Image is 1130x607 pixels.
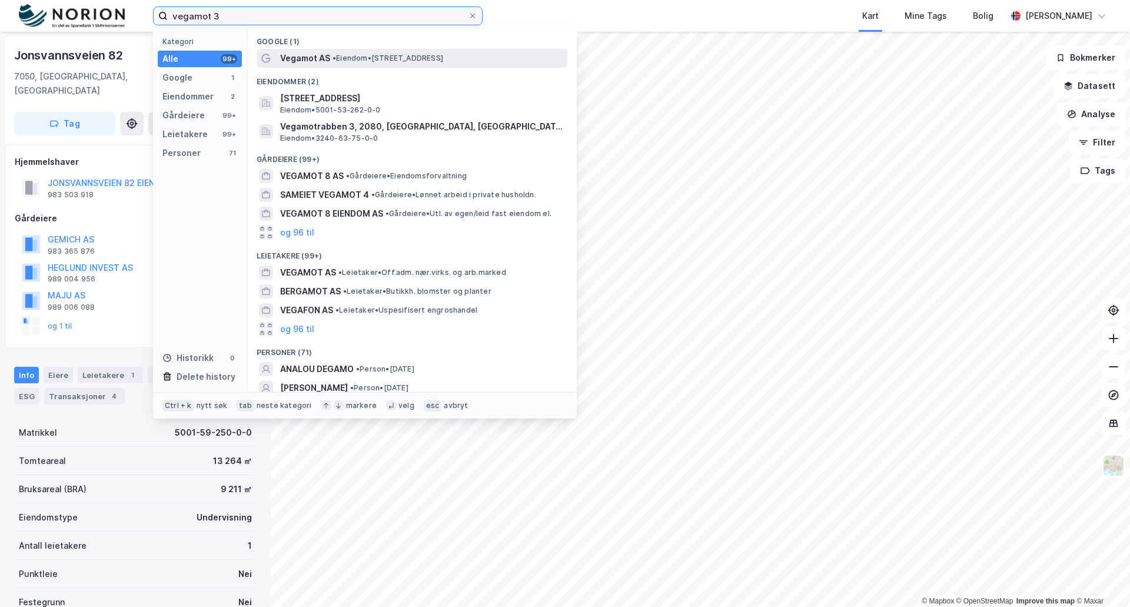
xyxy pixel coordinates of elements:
div: Historikk [162,351,214,365]
span: Gårdeiere • Utl. av egen/leid fast eiendom el. [385,209,551,218]
span: • [371,190,375,199]
div: 983 503 918 [48,190,94,200]
div: Gårdeiere [15,211,256,225]
span: • [338,268,342,277]
div: Bruksareal (BRA) [19,482,87,496]
div: 99+ [221,130,237,139]
span: BERGAMOT AS [280,284,341,298]
div: 983 365 876 [48,247,95,256]
div: Personer (71) [247,339,577,360]
span: Eiendom • [STREET_ADDRESS] [333,54,443,63]
div: Mine Tags [905,9,947,23]
span: • [385,209,389,218]
button: og 96 til [280,225,314,240]
input: Søk på adresse, matrikkel, gårdeiere, leietakere eller personer [168,7,468,25]
div: 71 [228,148,237,158]
div: Ctrl + k [162,400,194,412]
div: Punktleie [19,567,58,581]
button: Tag [14,112,115,135]
button: og 96 til [280,322,314,336]
span: VEGAMOT AS [280,266,336,280]
div: tab [237,400,254,412]
span: Vegamot AS [280,51,330,65]
div: Eiendommer (2) [247,68,577,89]
div: 99+ [221,111,237,120]
div: 989 006 088 [48,303,95,312]
span: Gårdeiere • Eiendomsforvaltning [346,171,467,181]
span: VEGAFON AS [280,303,333,317]
div: Tomteareal [19,454,66,468]
div: Kategori [162,37,242,46]
div: Datasett [148,367,206,383]
div: 4 [108,390,120,402]
span: Eiendom • 3240-63-75-0-0 [280,134,378,143]
div: avbryt [444,401,468,410]
span: VEGAMOT 8 AS [280,169,344,183]
div: 1 [248,539,252,553]
div: 989 004 956 [48,274,95,284]
div: Leietakere [78,367,143,383]
img: Z [1102,455,1125,477]
div: Leietakere [162,127,208,141]
span: VEGAMOT 8 EIENDOM AS [280,207,383,221]
div: [PERSON_NAME] [1025,9,1092,23]
span: SAMEIET VEGAMOT 4 [280,188,369,202]
button: Datasett [1053,74,1125,98]
button: Filter [1069,131,1125,154]
div: Eiere [44,367,73,383]
span: Gårdeiere • Lønnet arbeid i private husholdn. [371,190,536,200]
div: Leietakere (99+) [247,242,577,263]
button: Tags [1071,159,1125,183]
span: • [350,383,354,392]
span: Person • [DATE] [350,383,408,393]
a: Improve this map [1016,597,1075,605]
div: ESG [14,388,39,404]
span: Leietaker • Uspesifisert engroshandel [335,306,477,315]
div: Transaksjoner [44,388,125,404]
span: • [346,171,350,180]
div: Matrikkel [19,426,57,440]
div: 7050, [GEOGRAPHIC_DATA], [GEOGRAPHIC_DATA] [14,69,165,98]
div: esc [424,400,442,412]
div: Delete history [177,370,235,384]
div: Alle [162,52,178,66]
div: markere [346,401,377,410]
div: Jonsvannsveien 82 [14,46,125,65]
div: 99+ [221,54,237,64]
div: nytt søk [197,401,228,410]
a: Mapbox [922,597,954,605]
span: • [356,364,360,373]
div: Antall leietakere [19,539,87,553]
div: 9 211 ㎡ [221,482,252,496]
div: Google (1) [247,28,577,49]
div: 0 [228,353,237,363]
span: Vegamotrabben 3, 2080, [GEOGRAPHIC_DATA], [GEOGRAPHIC_DATA] [280,120,563,134]
span: ANALOU DEGAMO [280,362,354,376]
span: [PERSON_NAME] [280,381,348,395]
div: Eiendomstype [19,510,78,525]
div: Gårdeiere (99+) [247,145,577,167]
div: Eiendommer [162,89,214,104]
span: Person • [DATE] [356,364,414,374]
div: 1 [228,73,237,82]
iframe: Chat Widget [1071,550,1130,607]
div: velg [398,401,414,410]
div: Google [162,71,192,85]
div: Gårdeiere [162,108,205,122]
div: Info [14,367,39,383]
div: Personer [162,146,201,160]
div: neste kategori [257,401,312,410]
div: 1 [127,369,138,381]
span: Eiendom • 5001-53-262-0-0 [280,105,381,115]
div: Kart [862,9,879,23]
button: Bokmerker [1046,46,1125,69]
button: Analyse [1057,102,1125,126]
span: Leietaker • Butikkh. blomster og planter [343,287,491,296]
span: Leietaker • Off.adm. nær.virks. og arb.marked [338,268,506,277]
div: 2 [228,92,237,101]
div: 13 264 ㎡ [213,454,252,468]
div: Bolig [973,9,993,23]
div: 5001-59-250-0-0 [175,426,252,440]
span: • [333,54,336,62]
span: • [335,306,339,314]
